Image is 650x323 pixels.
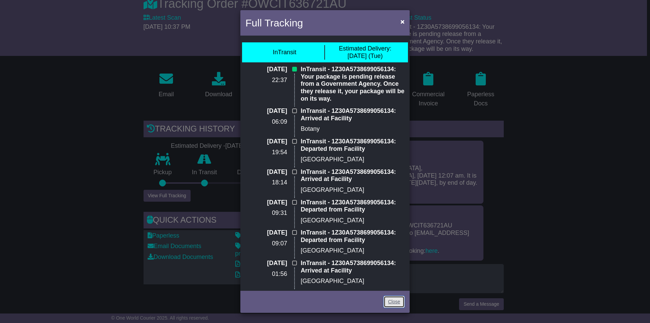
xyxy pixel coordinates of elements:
[301,229,405,244] p: InTransit - 1Z30A5738699056134: Departed from Facility
[301,199,405,214] p: InTransit - 1Z30A5738699056134: Departed from Facility
[245,229,287,237] p: [DATE]
[245,118,287,126] p: 06:09
[301,168,405,183] p: InTransit - 1Z30A5738699056134: Arrived at Facility
[397,15,408,28] button: Close
[245,199,287,206] p: [DATE]
[301,66,405,102] p: InTransit - 1Z30A5738699056134: Your package is pending release from a Government Agency. Once th...
[301,156,405,163] p: [GEOGRAPHIC_DATA]
[245,168,287,176] p: [DATE]
[301,138,405,153] p: InTransit - 1Z30A5738699056134: Departed from Facility
[245,77,287,84] p: 22:37
[301,217,405,224] p: [GEOGRAPHIC_DATA]
[301,107,405,122] p: InTransit - 1Z30A5738699056134: Arrived at Facility
[384,296,405,308] a: Close
[245,107,287,115] p: [DATE]
[245,179,287,186] p: 18:14
[400,18,405,25] span: ×
[273,49,296,56] div: InTransit
[339,45,391,52] span: Estimated Delivery:
[245,66,287,73] p: [DATE]
[245,138,287,145] p: [DATE]
[301,278,405,285] p: [GEOGRAPHIC_DATA]
[245,209,287,217] p: 09:31
[339,45,391,60] div: [DATE] (Tue)
[245,240,287,247] p: 09:07
[301,260,405,274] p: InTransit - 1Z30A5738699056134: Arrived at Facility
[301,125,405,133] p: Botany
[245,260,287,267] p: [DATE]
[301,247,405,255] p: [GEOGRAPHIC_DATA]
[245,149,287,156] p: 19:54
[301,186,405,194] p: [GEOGRAPHIC_DATA]
[245,15,303,31] h4: Full Tracking
[245,270,287,278] p: 01:56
